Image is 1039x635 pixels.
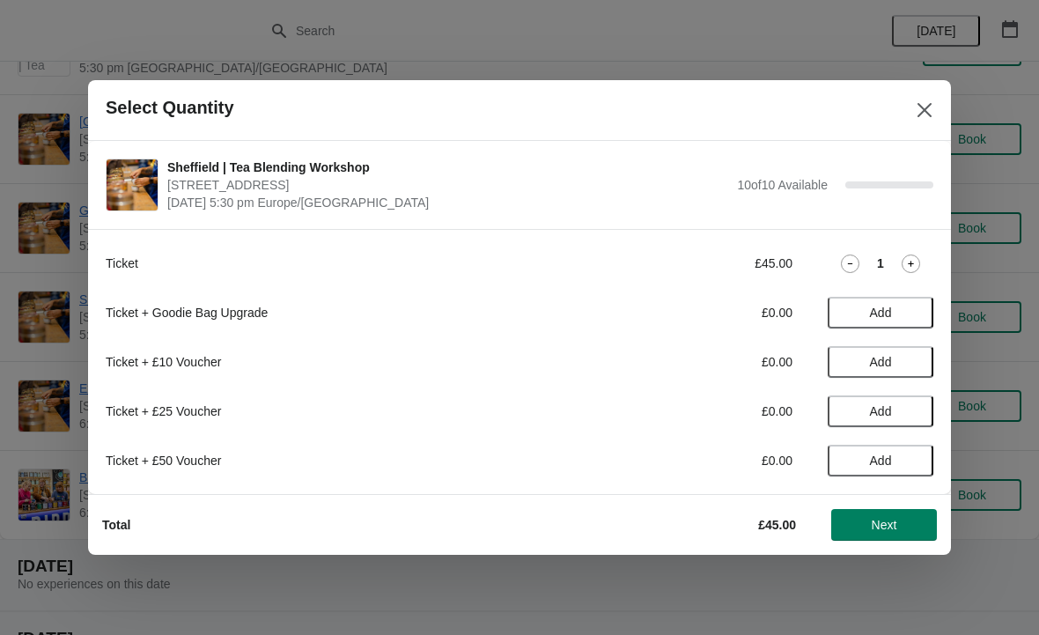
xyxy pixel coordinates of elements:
[106,402,594,420] div: Ticket + £25 Voucher
[106,353,594,371] div: Ticket + £10 Voucher
[630,304,792,321] div: £0.00
[630,402,792,420] div: £0.00
[831,509,937,541] button: Next
[828,395,933,427] button: Add
[909,94,940,126] button: Close
[106,304,594,321] div: Ticket + Goodie Bag Upgrade
[737,178,828,192] span: 10 of 10 Available
[828,346,933,378] button: Add
[870,404,892,418] span: Add
[872,518,897,532] span: Next
[630,255,792,272] div: £45.00
[167,194,728,211] span: [DATE] 5:30 pm Europe/[GEOGRAPHIC_DATA]
[870,454,892,468] span: Add
[877,255,884,272] strong: 1
[106,452,594,469] div: Ticket + £50 Voucher
[107,159,158,210] img: Sheffield | Tea Blending Workshop | 76 - 78 Pinstone Street, Sheffield, S1 2HP | October 12 | 5:3...
[106,255,594,272] div: Ticket
[630,452,792,469] div: £0.00
[828,297,933,329] button: Add
[106,98,234,118] h2: Select Quantity
[870,355,892,369] span: Add
[870,306,892,320] span: Add
[102,518,130,532] strong: Total
[167,159,728,176] span: Sheffield | Tea Blending Workshop
[828,445,933,476] button: Add
[630,353,792,371] div: £0.00
[167,176,728,194] span: [STREET_ADDRESS]
[758,518,796,532] strong: £45.00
